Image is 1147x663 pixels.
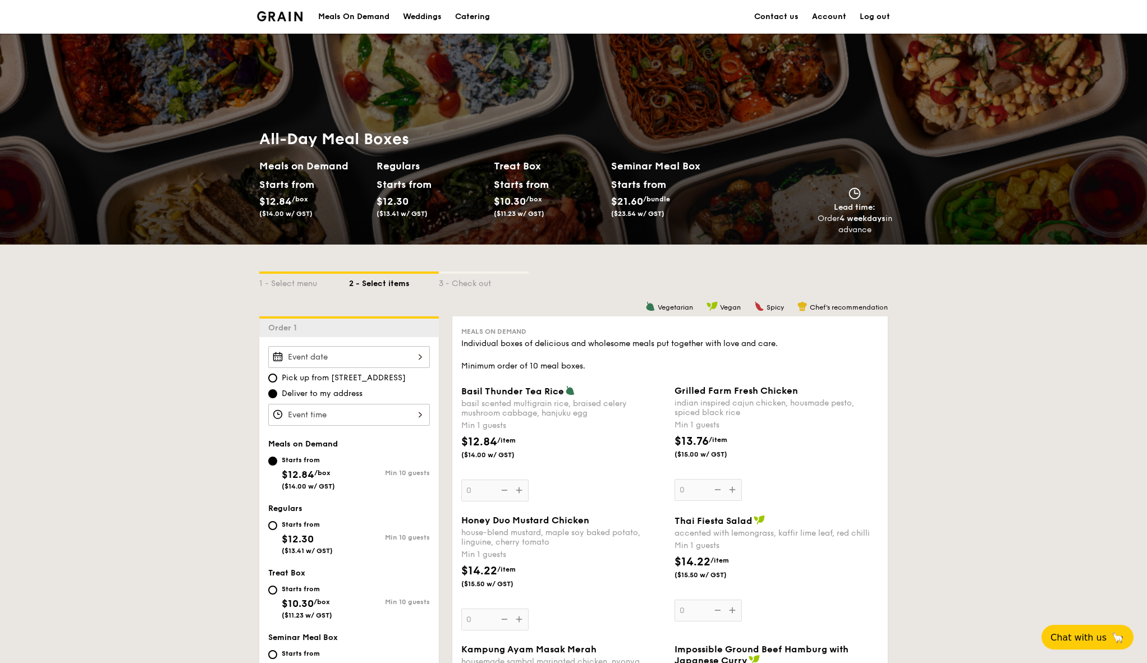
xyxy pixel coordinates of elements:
[349,598,430,606] div: Min 10 guests
[767,303,784,311] span: Spicy
[1050,632,1107,643] span: Chat with us
[526,195,542,203] span: /box
[675,398,879,417] div: indian inspired cajun chicken, housmade pesto, spiced black rice
[497,436,516,444] span: /item
[257,11,302,21] a: Logotype
[377,176,426,193] div: Starts from
[611,195,643,208] span: $21.60
[377,158,485,174] h2: Regulars
[461,450,538,459] span: ($14.00 w/ GST)
[675,420,879,431] div: Min 1 guests
[259,195,292,208] span: $12.84
[675,528,879,538] div: accented with lemongrass, kaffir lime leaf, red chilli
[810,303,888,311] span: Chef's recommendation
[377,195,409,208] span: $12.30
[675,570,751,579] span: ($15.50 w/ GST)
[1111,631,1125,644] span: 🦙
[675,555,710,569] span: $14.22
[259,129,728,149] h1: All-Day Meal Boxes
[645,301,655,311] img: icon-vegetarian.fe4039eb.svg
[675,435,709,448] span: $13.76
[611,210,664,218] span: ($23.54 w/ GST)
[754,301,764,311] img: icon-spicy.37a8142b.svg
[377,210,428,218] span: ($13.41 w/ GST)
[754,515,765,525] img: icon-vegan.f8ff3823.svg
[268,521,277,530] input: Starts from$12.30($13.41 w/ GST)Min 10 guests
[709,436,727,444] span: /item
[675,450,751,459] span: ($15.00 w/ GST)
[497,565,516,573] span: /item
[846,187,863,200] img: icon-clock.2db775ea.svg
[268,389,277,398] input: Deliver to my address
[282,388,363,399] span: Deliver to my address
[461,579,538,588] span: ($15.50 w/ GST)
[282,520,333,529] div: Starts from
[314,598,330,606] span: /box
[461,528,666,547] div: house-blend mustard, maple soy baked potato, linguine, cherry tomato
[259,274,349,289] div: 1 - Select menu
[494,158,602,174] h2: Treat Box
[834,202,875,212] span: Lead time:
[611,158,728,174] h2: Seminar Meal Box
[282,468,314,481] span: $12.84
[268,457,277,466] input: Starts from$12.84/box($14.00 w/ GST)Min 10 guests
[268,404,430,426] input: Event time
[461,435,497,449] span: $12.84
[282,584,332,593] div: Starts from
[643,195,670,203] span: /bundle
[268,586,277,595] input: Starts from$10.30/box($11.23 w/ GST)Min 10 guests
[282,597,314,610] span: $10.30
[268,650,277,659] input: Starts from$21.60/bundle($23.54 w/ GST)Min 10 guests
[817,213,892,236] div: Order in advance
[259,210,313,218] span: ($14.00 w/ GST)
[268,633,338,642] span: Seminar Meal Box
[720,303,741,311] span: Vegan
[349,274,439,289] div: 2 - Select items
[839,214,886,223] strong: 4 weekdays
[461,399,666,418] div: basil scented multigrain rice, braised celery mushroom cabbage, hanjuku egg
[282,611,332,619] span: ($11.23 w/ GST)
[282,455,335,464] div: Starts from
[268,439,338,449] span: Meals on Demand
[461,644,597,655] span: Kampung Ayam Masak Merah
[494,176,544,193] div: Starts from
[292,195,308,203] span: /box
[282,482,335,490] span: ($14.00 w/ GST)
[797,301,808,311] img: icon-chef-hat.a58ddaea.svg
[268,346,430,368] input: Event date
[461,328,526,335] span: Meals on Demand
[706,301,718,311] img: icon-vegan.f8ff3823.svg
[257,11,302,21] img: Grain
[565,385,575,395] img: icon-vegetarian.fe4039eb.svg
[259,176,309,193] div: Starts from
[439,274,529,289] div: 3 - Check out
[1042,625,1134,650] button: Chat with us🦙
[461,564,497,578] span: $14.22
[282,533,314,545] span: $12.30
[658,303,693,311] span: Vegetarian
[282,547,333,555] span: ($13.41 w/ GST)
[461,386,564,397] span: Basil Thunder Tea Rice
[461,515,589,526] span: Honey Duo Mustard Chicken
[282,649,341,658] div: Starts from
[268,374,277,383] input: Pick up from [STREET_ADDRESS]
[461,420,666,431] div: Min 1 guests
[675,385,798,396] span: Grilled Farm Fresh Chicken
[282,372,406,384] span: Pick up from [STREET_ADDRESS]
[268,568,305,578] span: Treat Box
[611,176,666,193] div: Starts from
[268,323,301,333] span: Order 1
[710,556,729,564] span: /item
[349,533,430,541] div: Min 10 guests
[494,195,526,208] span: $10.30
[494,210,544,218] span: ($11.23 w/ GST)
[268,504,302,513] span: Regulars
[461,549,666,560] div: Min 1 guests
[314,469,331,477] span: /box
[675,540,879,551] div: Min 1 guests
[259,158,368,174] h2: Meals on Demand
[675,515,753,526] span: Thai Fiesta Salad
[461,338,879,372] div: Individual boxes of delicious and wholesome meals put together with love and care. Minimum order ...
[349,469,430,477] div: Min 10 guests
